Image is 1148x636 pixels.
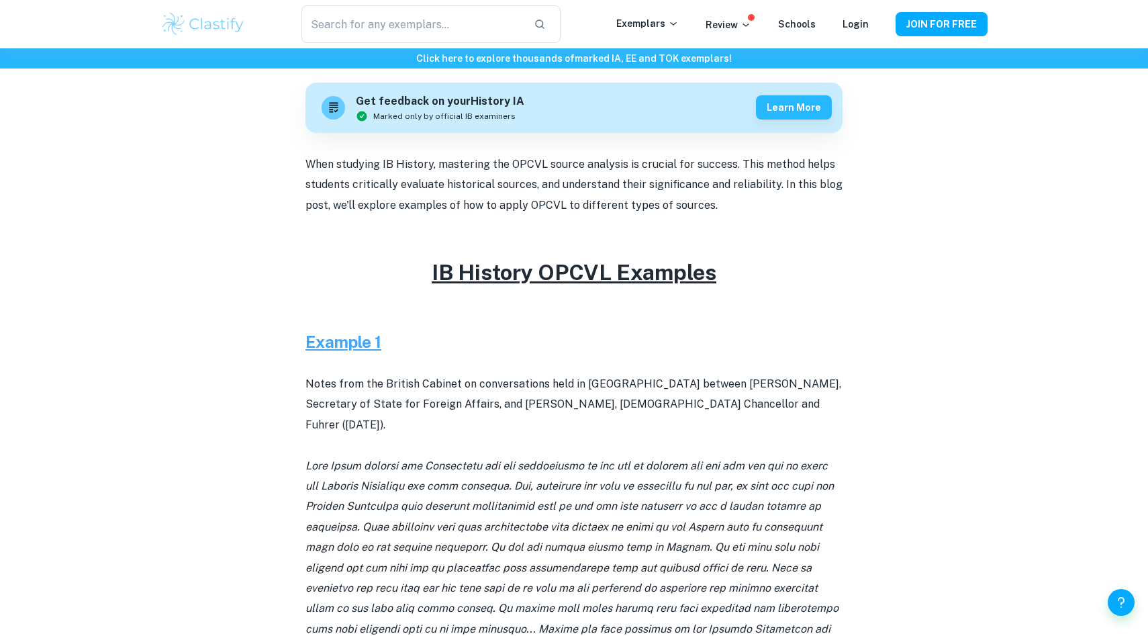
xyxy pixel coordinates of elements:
input: Search for any exemplars... [301,5,523,43]
p: Notes from the British Cabinet on conversations held in [GEOGRAPHIC_DATA] between [PERSON_NAME], ... [305,374,843,435]
u: Example 1 [305,332,381,351]
p: When studying IB History, mastering the OPCVL source analysis is crucial for success. This method... [305,154,843,216]
button: JOIN FOR FREE [896,12,988,36]
h6: Click here to explore thousands of marked IA, EE and TOK exemplars ! [3,51,1145,66]
span: Marked only by official IB examiners [373,110,516,122]
button: Learn more [756,95,832,120]
a: Login [843,19,869,30]
u: IB History OPCVL Examples [432,260,716,285]
a: Schools [778,19,816,30]
button: Help and Feedback [1108,589,1135,616]
img: Clastify logo [160,11,246,38]
p: Exemplars [616,16,679,31]
a: Get feedback on yourHistory IAMarked only by official IB examinersLearn more [305,83,843,133]
p: Review [706,17,751,32]
h6: Get feedback on your History IA [356,93,524,110]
